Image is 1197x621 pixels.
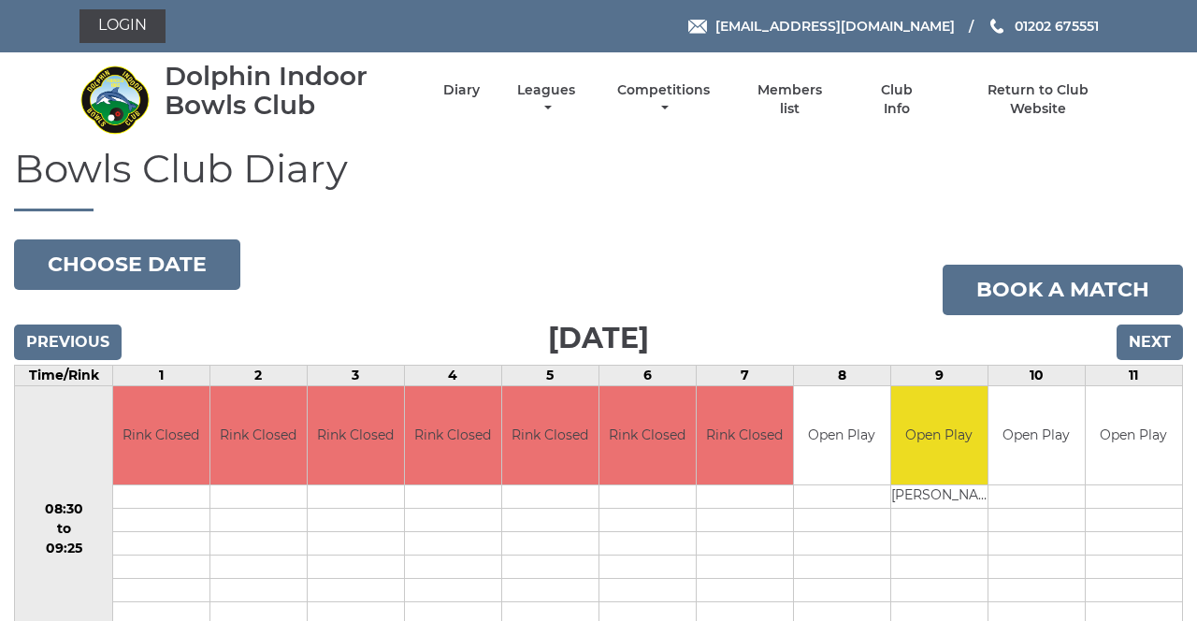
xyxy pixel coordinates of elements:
td: 8 [793,366,890,386]
a: Book a match [943,265,1183,315]
td: 5 [501,366,598,386]
img: Email [688,20,707,34]
td: Rink Closed [210,386,307,484]
a: Return to Club Website [959,81,1118,118]
td: Open Play [794,386,890,484]
a: Login [79,9,166,43]
a: Diary [443,81,480,99]
td: [PERSON_NAME] [891,484,988,508]
td: Rink Closed [697,386,793,484]
h1: Bowls Club Diary [14,147,1183,211]
td: 7 [696,366,793,386]
a: Competitions [613,81,714,118]
div: Dolphin Indoor Bowls Club [165,62,411,120]
td: Rink Closed [599,386,696,484]
td: 11 [1085,366,1182,386]
a: Phone us 01202 675551 [988,16,1099,36]
td: Rink Closed [113,386,209,484]
a: Email [EMAIL_ADDRESS][DOMAIN_NAME] [688,16,955,36]
button: Choose date [14,239,240,290]
td: Time/Rink [15,366,113,386]
a: Leagues [512,81,580,118]
td: Open Play [988,386,1085,484]
td: Open Play [1086,386,1182,484]
input: Previous [14,325,122,360]
img: Phone us [990,19,1003,34]
td: 4 [404,366,501,386]
a: Club Info [866,81,927,118]
input: Next [1117,325,1183,360]
td: 2 [209,366,307,386]
td: 9 [890,366,988,386]
td: 3 [307,366,404,386]
a: Members list [747,81,833,118]
span: [EMAIL_ADDRESS][DOMAIN_NAME] [715,18,955,35]
td: Open Play [891,386,988,484]
span: 01202 675551 [1015,18,1099,35]
td: 1 [113,366,210,386]
img: Dolphin Indoor Bowls Club [79,65,150,135]
td: Rink Closed [502,386,598,484]
td: Rink Closed [405,386,501,484]
td: 6 [598,366,696,386]
td: 10 [988,366,1085,386]
td: Rink Closed [308,386,404,484]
